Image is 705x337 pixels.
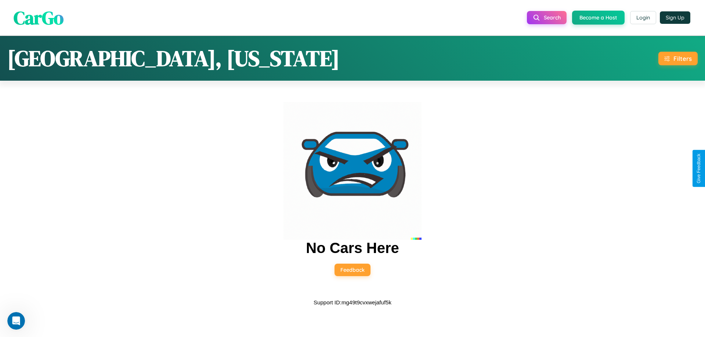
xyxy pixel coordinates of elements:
iframe: Intercom live chat [7,312,25,330]
p: Support ID: mg49t9cvxwejafuf5k [314,297,391,307]
button: Become a Host [572,11,625,25]
h2: No Cars Here [306,240,399,256]
div: Give Feedback [696,154,701,183]
span: CarGo [14,5,64,30]
span: Search [544,14,561,21]
button: Login [630,11,656,24]
h1: [GEOGRAPHIC_DATA], [US_STATE] [7,43,340,73]
button: Search [527,11,567,24]
img: car [283,102,422,240]
button: Feedback [335,264,370,276]
button: Filters [658,52,698,65]
button: Sign Up [660,11,690,24]
div: Filters [673,55,692,62]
